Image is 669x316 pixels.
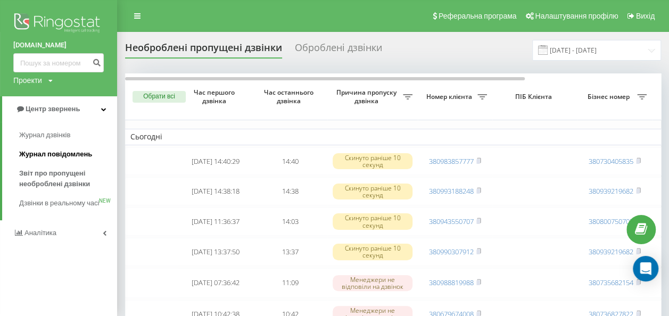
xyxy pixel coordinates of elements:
div: Оброблені дзвінки [295,42,382,59]
td: [DATE] 13:37:50 [178,238,253,266]
div: Необроблені пропущені дзвінки [125,42,282,59]
div: Менеджери не відповіли на дзвінок [333,275,412,291]
div: Скинуто раніше 10 секунд [333,153,412,169]
span: Реферальна програма [439,12,517,20]
a: 380990307912 [429,247,474,256]
div: Скинуто раніше 10 секунд [333,213,412,229]
a: 380800750707 [589,217,633,226]
img: Ringostat logo [13,11,104,37]
a: Дзвінки в реальному часіNEW [19,194,117,213]
span: Звіт про пропущені необроблені дзвінки [19,168,112,189]
span: Дзвінки в реальному часі [19,198,99,209]
span: Аналiтика [24,229,56,237]
td: 14:40 [253,147,327,176]
a: 380730405835 [589,156,633,166]
div: Проекти [13,75,42,86]
a: 380988819988 [429,278,474,287]
div: Скинуто раніше 10 секунд [333,244,412,260]
div: Скинуто раніше 10 секунд [333,184,412,199]
a: 380735682154 [589,278,633,287]
td: [DATE] 11:36:37 [178,207,253,236]
div: Open Intercom Messenger [633,256,658,281]
span: Бізнес номер [583,93,637,101]
a: 380943550707 [429,217,474,226]
a: Центр звернень [2,96,117,122]
span: Час останнього дзвінка [261,88,319,105]
td: [DATE] 14:38:18 [178,177,253,205]
span: Вихід [636,12,655,20]
span: Номер клієнта [423,93,477,101]
span: Журнал повідомлень [19,149,92,160]
a: 380939219682 [589,247,633,256]
td: 13:37 [253,238,327,266]
span: ПІБ Клієнта [501,93,568,101]
td: 14:38 [253,177,327,205]
td: [DATE] 07:36:42 [178,268,253,298]
input: Пошук за номером [13,53,104,72]
span: Журнал дзвінків [19,130,70,140]
button: Обрати всі [133,91,186,103]
span: Центр звернень [26,105,80,113]
td: 11:09 [253,268,327,298]
a: Звіт про пропущені необроблені дзвінки [19,164,117,194]
span: Причина пропуску дзвінка [333,88,403,105]
td: [DATE] 14:40:29 [178,147,253,176]
a: [DOMAIN_NAME] [13,40,104,51]
a: 380983857777 [429,156,474,166]
span: Налаштування профілю [535,12,618,20]
a: Журнал повідомлень [19,145,117,164]
a: 380993188248 [429,186,474,196]
span: Час першого дзвінка [187,88,244,105]
a: Журнал дзвінків [19,126,117,145]
a: 380939219682 [589,186,633,196]
td: 14:03 [253,207,327,236]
